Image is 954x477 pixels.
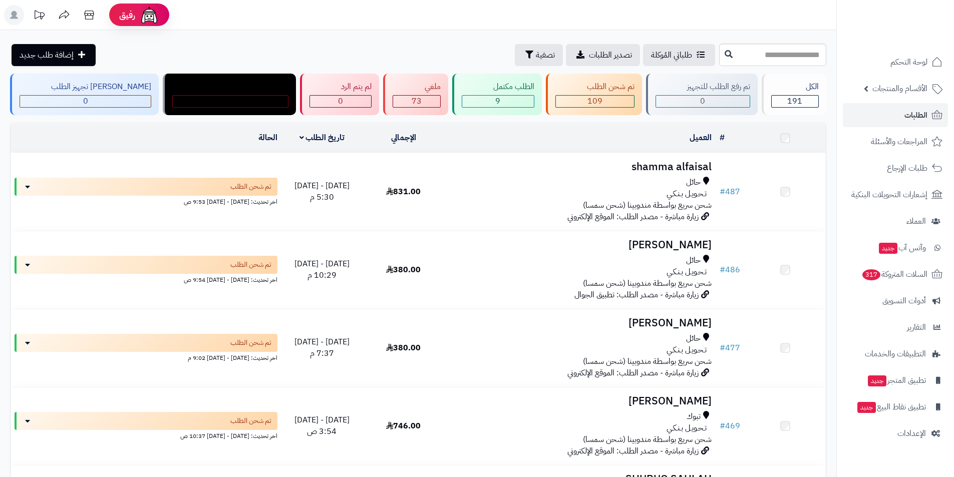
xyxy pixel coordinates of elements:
span: تم شحن الطلب [230,260,271,270]
span: [DATE] - [DATE] 5:30 م [294,180,350,203]
span: زيارة مباشرة - مصدر الطلب: الموقع الإلكتروني [567,211,699,223]
a: تم رفع الطلب للتجهيز 0 [644,74,760,115]
div: 0 [310,96,371,107]
span: العملاء [906,214,926,228]
div: 0 [656,96,750,107]
a: لم يتم الرد 0 [298,74,381,115]
a: تطبيق نقاط البيعجديد [843,395,948,419]
span: # [720,186,725,198]
a: تصدير الطلبات [566,44,640,66]
span: # [720,420,725,432]
span: تـحـويـل بـنـكـي [667,188,707,200]
img: ai-face.png [139,5,159,25]
span: حائل [686,255,701,266]
span: 109 [587,95,602,107]
div: اخر تحديث: [DATE] - [DATE] 9:02 م [15,352,277,362]
div: الكل [771,81,819,93]
a: العميل [690,132,712,144]
div: 109 [556,96,634,107]
a: مندوب توصيل داخل الرياض 0 [161,74,298,115]
span: زيارة مباشرة - مصدر الطلب: تطبيق الجوال [574,289,699,301]
span: 0 [338,95,343,107]
span: تم شحن الطلب [230,182,271,192]
div: ملغي [393,81,440,93]
span: # [720,264,725,276]
span: الأقسام والمنتجات [872,82,927,96]
a: الإعدادات [843,421,948,445]
span: تـحـويـل بـنـكـي [667,344,707,356]
span: تم شحن الطلب [230,338,271,348]
span: شحن سريع بواسطة مندوبينا (شحن سمسا) [583,433,712,445]
div: اخر تحديث: [DATE] - [DATE] 9:54 ص [15,274,277,284]
div: اخر تحديث: [DATE] - [DATE] 10:37 ص [15,430,277,440]
span: التقارير [907,320,926,334]
span: 73 [412,95,422,107]
span: شحن سريع بواسطة مندوبينا (شحن سمسا) [583,355,712,367]
a: وآتس آبجديد [843,236,948,260]
a: المراجعات والأسئلة [843,130,948,154]
span: حائل [686,177,701,188]
h3: [PERSON_NAME] [448,317,712,329]
div: لم يتم الرد [309,81,372,93]
span: إضافة طلب جديد [20,49,74,61]
span: 9 [495,95,500,107]
div: مندوب توصيل داخل الرياض [172,81,288,93]
span: أدوات التسويق [882,294,926,308]
a: أدوات التسويق [843,289,948,313]
div: الطلب مكتمل [462,81,534,93]
span: جديد [879,243,897,254]
span: 380.00 [386,264,421,276]
span: السلات المتروكة [861,267,927,281]
span: 0 [228,95,233,107]
a: الكل191 [760,74,828,115]
span: 317 [862,269,880,280]
div: 73 [393,96,440,107]
span: 831.00 [386,186,421,198]
div: تم رفع الطلب للتجهيز [656,81,750,93]
span: 0 [700,95,705,107]
span: زيارة مباشرة - مصدر الطلب: الموقع الإلكتروني [567,445,699,457]
span: [DATE] - [DATE] 10:29 م [294,258,350,281]
span: جديد [868,375,886,386]
a: لوحة التحكم [843,50,948,74]
a: #486 [720,264,740,276]
div: اخر تحديث: [DATE] - [DATE] 9:53 ص [15,196,277,206]
span: تطبيق نقاط البيع [856,400,926,414]
a: طلباتي المُوكلة [643,44,715,66]
span: تطبيق المتجر [867,373,926,387]
span: تـحـويـل بـنـكـي [667,266,707,278]
span: التطبيقات والخدمات [865,347,926,361]
div: 0 [173,96,288,107]
a: #469 [720,420,740,432]
a: الطلبات [843,103,948,127]
span: تصفية [536,49,555,61]
span: تصدير الطلبات [589,49,632,61]
button: تصفية [515,44,563,66]
a: التقارير [843,315,948,339]
div: تم شحن الطلب [555,81,634,93]
div: 0 [20,96,151,107]
a: #487 [720,186,740,198]
span: تبوك [687,411,701,422]
span: حائل [686,333,701,344]
a: التطبيقات والخدمات [843,342,948,366]
h3: [PERSON_NAME] [448,395,712,407]
span: شحن سريع بواسطة مندوبينا (شحن سمسا) [583,199,712,211]
span: 0 [83,95,88,107]
a: تم شحن الطلب 109 [544,74,644,115]
span: 380.00 [386,342,421,354]
h3: [PERSON_NAME] [448,239,712,251]
span: تم شحن الطلب [230,416,271,426]
span: # [720,342,725,354]
span: طلبات الإرجاع [887,161,927,175]
span: لوحة التحكم [890,55,927,69]
span: الإعدادات [897,426,926,440]
a: # [720,132,725,144]
span: 191 [787,95,802,107]
a: ملغي 73 [381,74,450,115]
div: 9 [462,96,534,107]
span: رفيق [119,9,135,21]
a: طلبات الإرجاع [843,156,948,180]
span: [DATE] - [DATE] 3:54 ص [294,414,350,437]
a: الطلب مكتمل 9 [450,74,544,115]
